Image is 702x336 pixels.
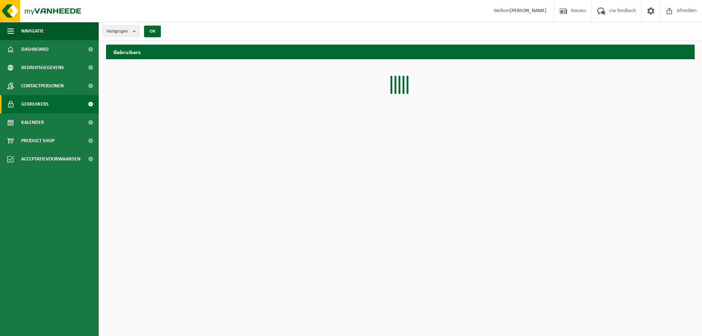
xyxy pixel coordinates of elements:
button: OK [144,26,161,37]
span: Dashboard [21,40,49,58]
span: Vestigingen [106,26,130,37]
span: Kalender [21,113,44,132]
strong: [PERSON_NAME] [510,8,547,14]
span: Gebruikers [21,95,49,113]
span: Product Shop [21,132,54,150]
h2: Gebruikers [106,45,695,59]
button: Vestigingen [102,26,140,37]
span: Bedrijfsgegevens [21,58,64,77]
span: Navigatie [21,22,44,40]
span: Acceptatievoorwaarden [21,150,80,168]
span: Contactpersonen [21,77,64,95]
